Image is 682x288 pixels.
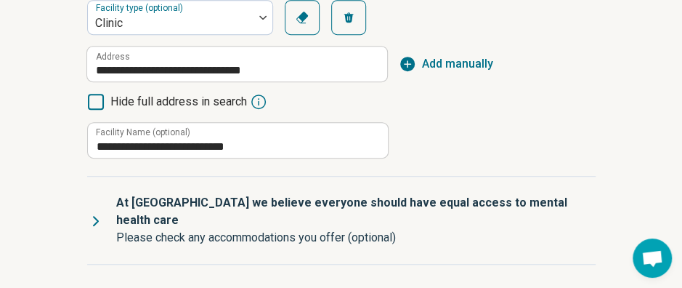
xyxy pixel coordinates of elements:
[96,128,190,137] label: Facility Name (optional)
[422,55,493,73] span: Add manually
[110,93,247,111] span: Hide full address in search
[116,194,584,229] p: At [GEOGRAPHIC_DATA] we believe everyone should have equal access to mental health care
[633,239,672,278] div: Open chat
[116,229,584,247] p: Please check any accommodations you offer (optional)
[87,177,596,264] summary: At [GEOGRAPHIC_DATA] we believe everyone should have equal access to mental health carePlease che...
[96,52,130,61] label: Address
[399,55,493,73] button: Add manually
[96,3,186,13] label: Facility type (optional)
